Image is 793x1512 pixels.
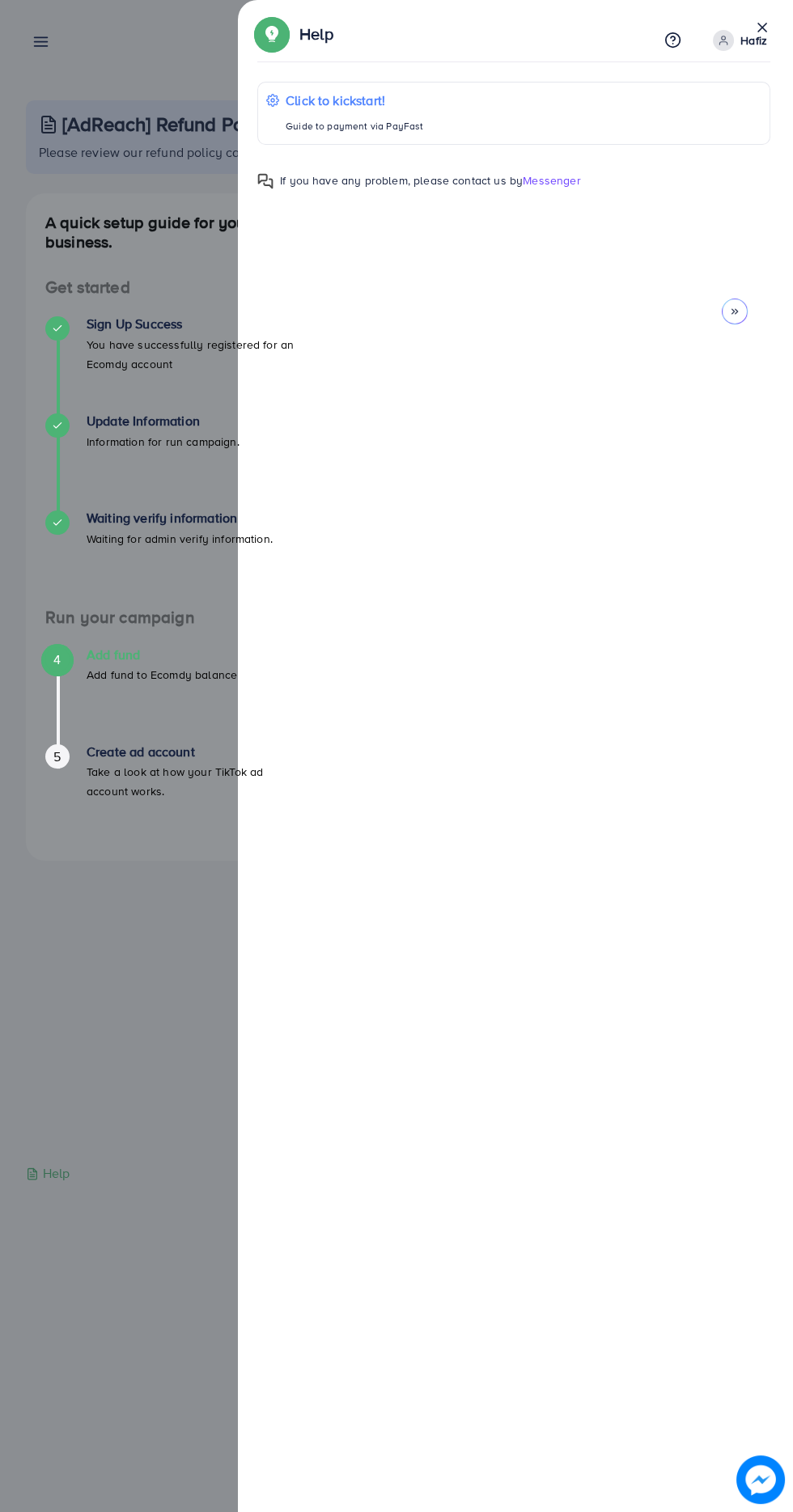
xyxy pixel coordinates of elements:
[39,142,757,162] p: Please review our refund policy carefully to understand your rights and obligations when requesti...
[26,277,320,298] h4: Get started
[740,31,767,50] p: Hafiz
[87,335,300,374] p: You have successfully registered for an Ecomdy account
[26,510,320,608] li: Waiting verify information
[286,116,423,136] p: Guide to payment via PayFast
[286,91,423,110] p: Click to kickstart!
[26,744,320,841] li: Create ad account
[87,744,300,760] h4: Create ad account
[26,1164,70,1183] div: Help
[87,762,300,801] p: Take a look at how your TikTok ad account works.
[706,30,767,51] a: Hafiz
[87,647,237,663] h4: Add fund
[87,510,273,526] h4: Waiting verify information
[87,432,240,451] p: Information for run campaign.
[26,608,320,628] h4: Run your campaign
[736,1455,785,1504] img: image
[280,172,523,188] span: If you have any problem, please contact us by
[523,172,580,188] span: Messenger
[53,650,61,669] span: 4
[26,213,320,252] h4: A quick setup guide for your business.
[53,748,61,766] span: 5
[87,529,273,548] p: Waiting for admin verify information.
[26,413,320,510] li: Update Information
[26,647,320,744] li: Add fund
[87,316,300,332] h4: Sign Up Success
[62,112,276,136] h3: [AdReach] Refund Policy
[87,665,237,684] p: Add fund to Ecomdy balance
[26,316,320,413] li: Sign Up Success
[87,413,240,429] h4: Update Information
[257,173,274,189] img: Popup guide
